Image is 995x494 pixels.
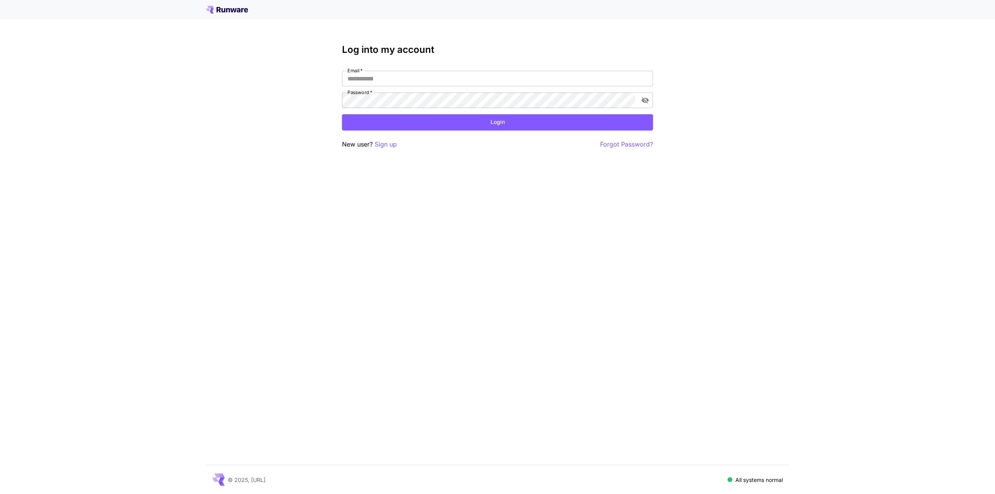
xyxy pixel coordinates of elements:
[347,89,372,96] label: Password
[638,93,652,107] button: toggle password visibility
[347,67,363,74] label: Email
[342,44,653,55] h3: Log into my account
[735,476,783,484] p: All systems normal
[342,114,653,130] button: Login
[600,140,653,149] button: Forgot Password?
[228,476,265,484] p: © 2025, [URL]
[342,140,397,149] p: New user?
[375,140,397,149] button: Sign up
